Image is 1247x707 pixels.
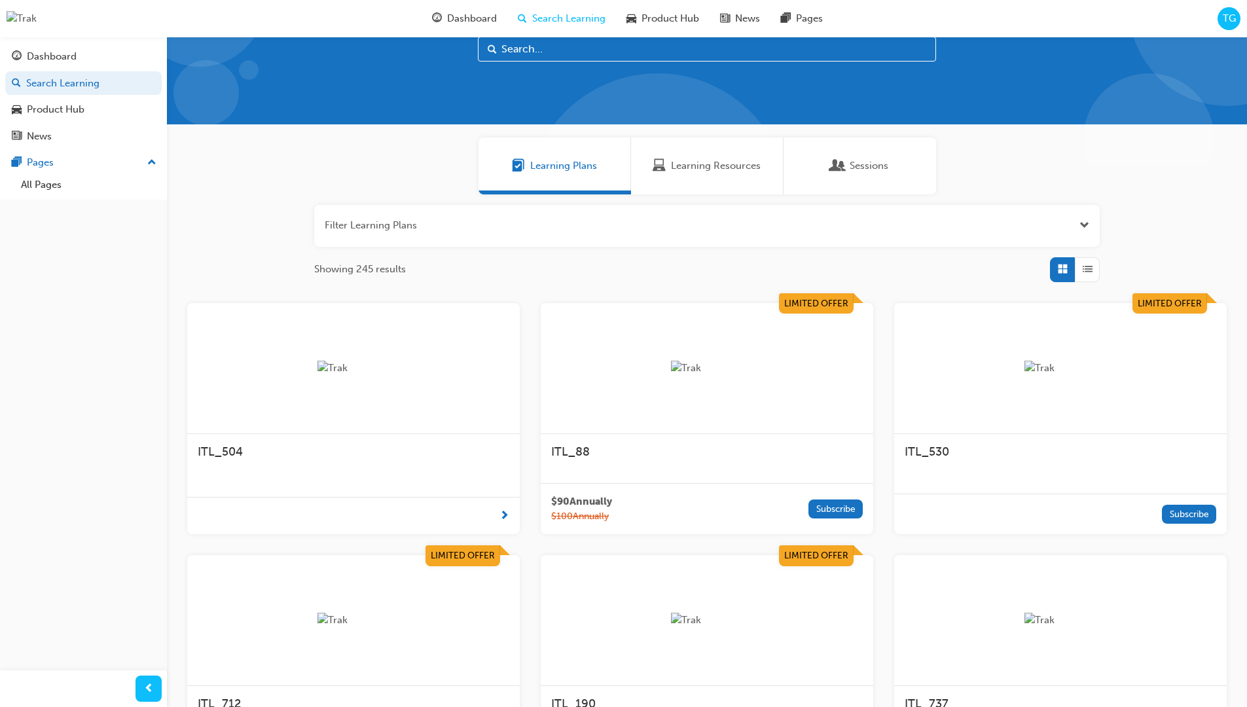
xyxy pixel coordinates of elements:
button: Subscribe [808,499,863,518]
span: Dashboard [447,11,497,26]
div: Pages [27,155,54,170]
button: Open the filter [1079,218,1089,233]
input: Search... [478,37,936,62]
span: TG [1223,11,1236,26]
button: Pages [5,151,162,175]
span: ITL_504 [198,444,243,459]
span: Limited Offer [1138,298,1202,309]
button: Subscribe [1162,505,1216,524]
span: guage-icon [432,10,442,27]
span: news-icon [12,131,22,143]
a: Learning PlansLearning Plans [479,137,631,194]
span: prev-icon [144,681,154,697]
span: search-icon [12,78,21,90]
button: DashboardSearch LearningProduct HubNews [5,42,162,151]
img: Trak [317,361,389,376]
span: pages-icon [781,10,791,27]
span: News [735,11,760,26]
a: pages-iconPages [770,5,833,32]
a: guage-iconDashboard [422,5,507,32]
a: Learning ResourcesLearning Resources [631,137,784,194]
span: Learning Plans [530,158,597,173]
span: Limited Offer [784,298,848,309]
img: Trak [317,613,389,628]
span: $ 100 Annually [551,509,612,524]
span: car-icon [12,104,22,116]
img: Trak [1024,613,1096,628]
a: All Pages [16,175,162,195]
span: List [1083,262,1093,277]
div: News [27,129,52,144]
span: news-icon [720,10,730,27]
a: SessionsSessions [784,137,936,194]
span: Sessions [831,158,844,173]
div: Product Hub [27,102,84,117]
a: Dashboard [5,45,162,69]
span: Pages [796,11,823,26]
button: TG [1218,7,1240,30]
span: ITL_530 [905,444,949,459]
span: guage-icon [12,51,22,63]
a: Product Hub [5,98,162,122]
img: Trak [7,11,37,26]
a: search-iconSearch Learning [507,5,616,32]
a: car-iconProduct Hub [616,5,710,32]
a: Limited OfferTrakITL_88$90Annually$100AnnuallySubscribe [541,303,873,535]
span: Limited Offer [431,550,495,561]
span: $ 90 Annually [551,494,612,509]
img: Trak [671,361,743,376]
a: news-iconNews [710,5,770,32]
span: Search [488,42,497,57]
span: Sessions [850,158,888,173]
a: News [5,124,162,149]
span: Search Learning [532,11,605,26]
span: car-icon [626,10,636,27]
span: search-icon [518,10,527,27]
span: Showing 245 results [314,262,406,277]
span: Learning Plans [512,158,525,173]
span: up-icon [147,154,156,172]
span: Product Hub [642,11,699,26]
span: ITL_88 [551,444,590,459]
span: Limited Offer [784,550,848,561]
img: Trak [671,613,743,628]
span: Learning Resources [671,158,761,173]
span: next-icon [499,508,509,524]
a: Search Learning [5,71,162,96]
div: Dashboard [27,49,77,64]
a: TrakITL_504 [187,303,520,535]
img: Trak [1024,361,1096,376]
span: Learning Resources [653,158,666,173]
span: pages-icon [12,157,22,169]
a: Limited OfferTrakITL_530Subscribe [894,303,1227,535]
span: Grid [1058,262,1068,277]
